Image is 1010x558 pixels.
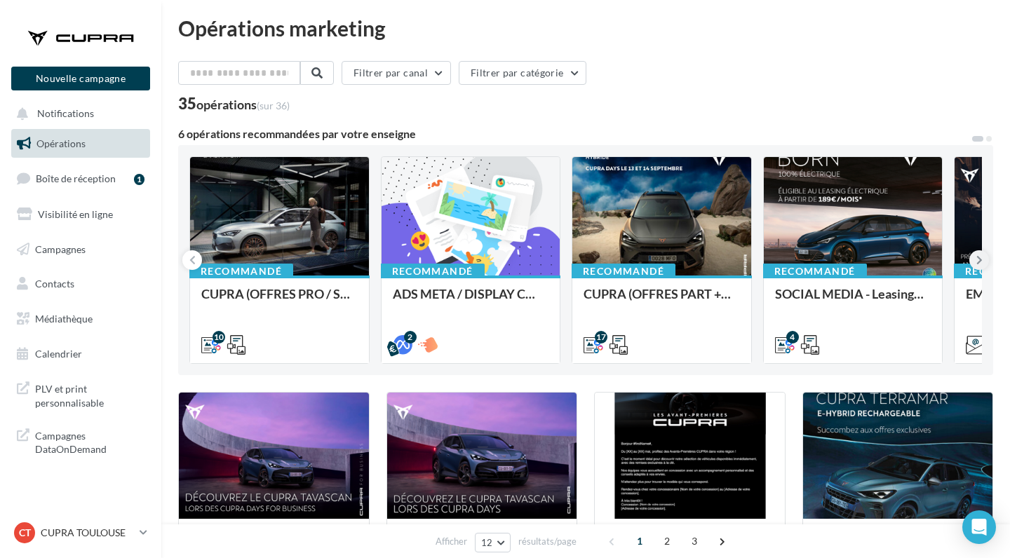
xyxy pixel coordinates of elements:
div: CUPRA (OFFRES PRO / SEPT) - SOCIAL MEDIA [201,287,358,315]
div: 2 [404,331,417,343]
span: (sur 36) [257,100,290,111]
div: SOCIAL MEDIA - Leasing social électrique - CUPRA Born [775,287,931,315]
div: 35 [178,96,290,111]
span: Campagnes [35,243,86,254]
button: Filtrer par canal [342,61,451,85]
div: 10 [213,331,225,343]
span: Médiathèque [35,313,93,325]
span: Campagnes DataOnDemand [35,426,144,456]
span: PLV et print personnalisable [35,379,144,409]
button: Nouvelle campagne [11,67,150,90]
span: 2 [656,530,678,552]
span: Notifications [37,108,94,120]
a: Campagnes DataOnDemand [8,421,153,462]
div: 17 [595,331,607,343]
div: 6 opérations recommandées par votre enseigne [178,128,971,139]
div: opérations [196,98,290,111]
span: Boîte de réception [36,172,116,184]
a: CT CUPRA TOULOUSE [11,519,150,546]
span: 3 [683,530,706,552]
span: Contacts [35,278,74,290]
span: résultats/page [518,535,577,548]
div: Open Intercom Messenger [962,510,996,544]
a: PLV et print personnalisable [8,374,153,415]
button: 12 [475,533,511,552]
span: 1 [628,530,651,552]
div: 1 [134,174,144,185]
a: Visibilité en ligne [8,200,153,229]
span: CT [19,526,31,540]
a: Calendrier [8,339,153,369]
a: Opérations [8,129,153,158]
div: Recommandé [572,264,675,279]
span: Opérations [36,137,86,149]
a: Boîte de réception1 [8,163,153,193]
div: Recommandé [381,264,485,279]
p: CUPRA TOULOUSE [41,526,134,540]
a: Campagnes [8,235,153,264]
div: Recommandé [763,264,867,279]
div: Recommandé [189,264,293,279]
div: Opérations marketing [178,18,993,39]
button: Filtrer par catégorie [459,61,586,85]
span: Afficher [436,535,467,548]
a: Contacts [8,269,153,299]
a: Médiathèque [8,304,153,334]
div: 4 [786,331,799,343]
div: CUPRA (OFFRES PART + CUPRA DAYS / SEPT) - SOCIAL MEDIA [584,287,740,315]
span: Calendrier [35,348,82,360]
div: ADS META / DISPLAY CUPRA DAYS Septembre 2025 [393,287,549,315]
span: Visibilité en ligne [38,208,113,220]
span: 12 [481,537,493,548]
